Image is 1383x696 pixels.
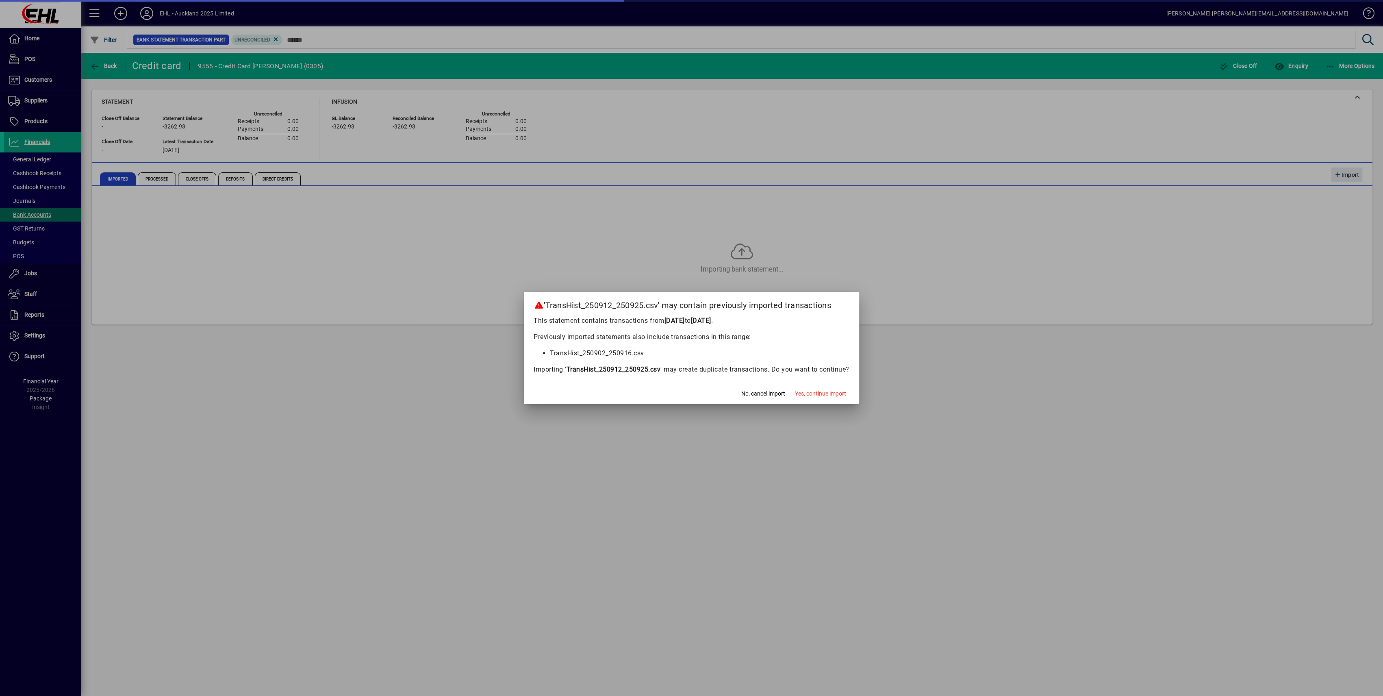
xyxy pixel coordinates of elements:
b: [DATE] [691,317,711,324]
span: No, cancel import [741,389,785,398]
p: This statement contains transactions from to . [534,316,849,326]
span: Yes, continue import [795,389,846,398]
button: Yes, continue import [792,386,849,401]
button: No, cancel import [738,386,788,401]
h2: 'TransHist_250912_250925.csv' may contain previously imported transactions [524,292,859,315]
b: TransHist_250912_250925.csv [567,365,661,373]
p: Importing ' ' may create duplicate transactions. Do you want to continue? [534,365,849,374]
li: TransHist_250902_250916.csv [550,348,849,358]
p: Previously imported statements also include transactions in this range: [534,332,849,342]
b: [DATE] [664,317,685,324]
